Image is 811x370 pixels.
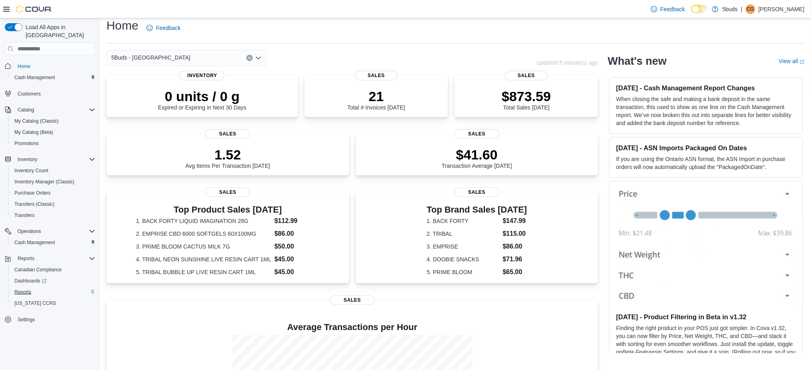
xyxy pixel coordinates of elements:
[347,88,405,111] div: Total # Invoices [DATE]
[11,188,95,198] span: Purchase Orders
[2,226,98,237] button: Operations
[18,91,41,97] span: Customers
[14,267,62,273] span: Canadian Compliance
[800,60,805,64] svg: External link
[608,55,667,68] h2: What's new
[503,216,527,226] dd: $147.99
[2,88,98,99] button: Customers
[2,253,98,264] button: Reports
[14,212,34,219] span: Transfers
[274,216,320,226] dd: $112.99
[185,147,270,163] p: 1.52
[11,287,95,297] span: Reports
[8,237,98,248] button: Cash Management
[11,199,58,209] a: Transfers (Classic)
[11,265,95,275] span: Canadian Compliance
[185,147,270,169] div: Avg Items Per Transaction [DATE]
[8,187,98,199] button: Purchase Orders
[143,20,184,36] a: Feedback
[330,295,375,305] span: Sales
[427,255,500,263] dt: 4. DOOBIE SNACKS
[156,24,180,32] span: Feedback
[503,255,527,264] dd: $71.96
[136,243,271,251] dt: 3. PRIME BLOOM CACTUS MILK 7G
[427,217,500,225] dt: 1. BACK FORTY
[8,127,98,138] button: My Catalog (Beta)
[136,230,271,238] dt: 2. EMPRISE CBD 6000 SOFTGELS 60X100MG
[14,278,46,284] span: Dashboards
[14,155,40,164] button: Inventory
[648,1,688,17] a: Feedback
[136,268,271,276] dt: 5. TRIBAL BUBBLE UP LIVE RESIN CART 1ML
[2,154,98,165] button: Inventory
[14,89,44,99] a: Customers
[180,71,224,80] span: Inventory
[274,267,320,277] dd: $45.00
[136,255,271,263] dt: 4. TRIBAL NEON SUNSHINE LIVE RESIN CART 1ML
[8,275,98,286] a: Dashboards
[8,165,98,176] button: Inventory Count
[11,177,95,187] span: Inventory Manager (Classic)
[455,129,499,139] span: Sales
[537,60,598,66] p: Updated 5 minute(s) ago
[255,55,262,61] button: Open list of options
[11,298,95,308] span: Washington CCRS
[18,156,37,163] span: Inventory
[2,60,98,72] button: Home
[14,227,44,236] button: Operations
[427,268,500,276] dt: 5. PRIME BLOOM
[11,116,95,126] span: My Catalog (Classic)
[11,166,52,175] a: Inventory Count
[355,71,398,80] span: Sales
[8,115,98,127] button: My Catalog (Classic)
[14,129,53,135] span: My Catalog (Beta)
[8,176,98,187] button: Inventory Manager (Classic)
[14,105,95,115] span: Catalog
[11,139,42,148] a: Promotions
[11,211,95,220] span: Transfers
[14,227,95,236] span: Operations
[11,287,34,297] a: Reports
[11,238,58,247] a: Cash Management
[8,298,98,309] button: [US_STATE] CCRS
[616,144,796,152] h3: [DATE] - ASN Imports Packaged On Dates
[2,314,98,325] button: Settings
[502,88,551,111] div: Total Sales [DATE]
[14,254,38,263] button: Reports
[779,58,805,64] a: View allExternal link
[616,324,796,364] p: Finding the right product in your POS just got simpler. In Cova v1.32, you can now filter by Pric...
[503,242,527,251] dd: $86.00
[11,73,58,82] a: Cash Management
[22,23,95,39] span: Load All Apps in [GEOGRAPHIC_DATA]
[113,322,592,332] h4: Average Transactions per Hour
[11,276,95,286] span: Dashboards
[18,255,34,262] span: Reports
[274,242,320,251] dd: $50.00
[158,88,246,111] div: Expired or Expiring in Next 30 Days
[14,118,59,124] span: My Catalog (Classic)
[505,71,548,80] span: Sales
[691,5,708,13] input: Dark Mode
[623,349,658,355] em: Beta Features
[14,289,31,295] span: Reports
[205,187,250,197] span: Sales
[246,55,253,61] button: Clear input
[18,63,30,70] span: Home
[11,127,56,137] a: My Catalog (Beta)
[14,155,95,164] span: Inventory
[347,88,405,104] p: 21
[427,243,500,251] dt: 3. EMPRISE
[136,205,320,215] h3: Top Product Sales [DATE]
[205,129,250,139] span: Sales
[746,4,755,14] div: Cheyanne Gauthier
[616,84,796,92] h3: [DATE] - Cash Management Report Changes
[11,188,54,198] a: Purchase Orders
[661,5,685,13] span: Feedback
[8,199,98,210] button: Transfers (Classic)
[14,74,55,81] span: Cash Management
[274,255,320,264] dd: $45.00
[616,155,796,171] p: If you are using the Ontario ASN format, the ASN Import in purchase orders will now automatically...
[503,229,527,239] dd: $115.00
[8,138,98,149] button: Promotions
[8,286,98,298] button: Reports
